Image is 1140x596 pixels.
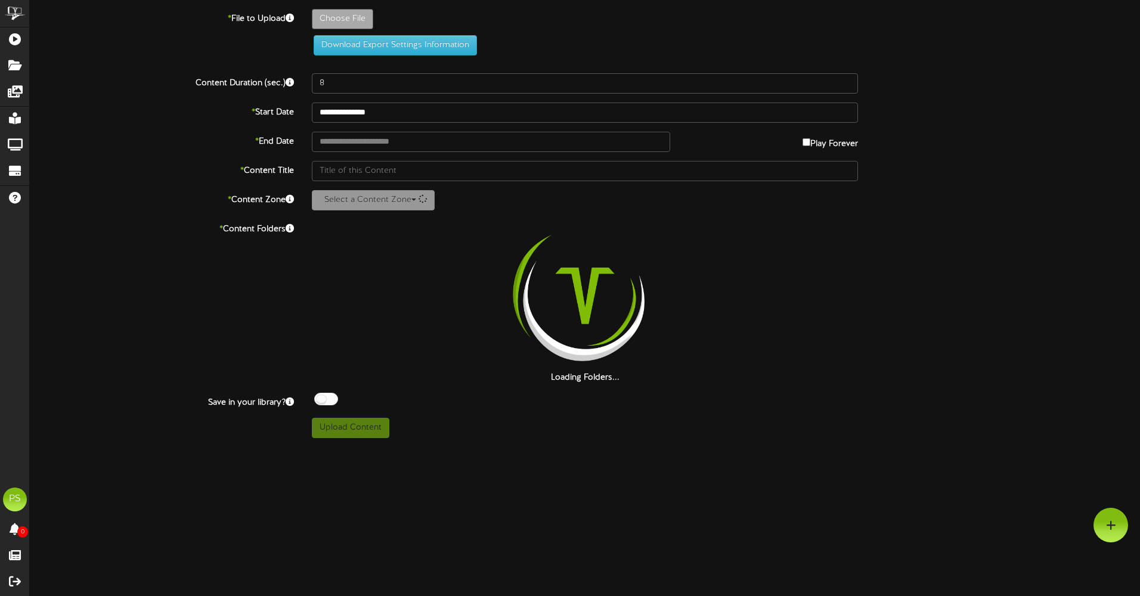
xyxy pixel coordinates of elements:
[21,9,303,25] label: File to Upload
[21,219,303,235] label: Content Folders
[21,393,303,409] label: Save in your library?
[21,161,303,177] label: Content Title
[803,138,810,146] input: Play Forever
[308,41,477,49] a: Download Export Settings Information
[21,103,303,119] label: Start Date
[21,190,303,206] label: Content Zone
[312,161,858,181] input: Title of this Content
[3,488,27,511] div: PS
[312,190,435,210] button: Select a Content Zone
[509,219,661,372] img: loading-spinner-2.png
[17,526,28,538] span: 0
[21,132,303,148] label: End Date
[314,35,477,55] button: Download Export Settings Information
[21,73,303,89] label: Content Duration (sec.)
[803,132,858,150] label: Play Forever
[551,373,619,382] strong: Loading Folders...
[312,418,389,438] button: Upload Content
